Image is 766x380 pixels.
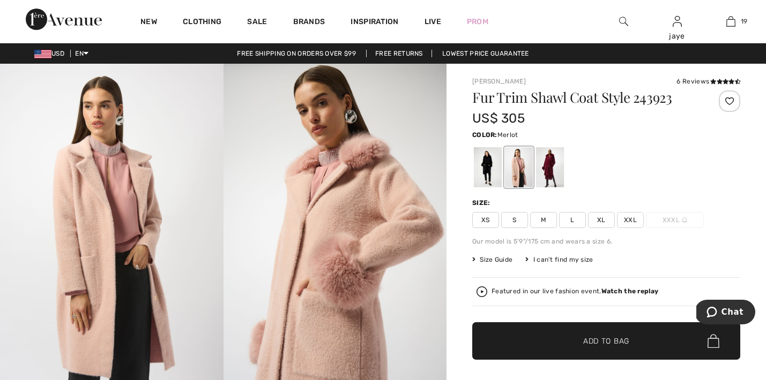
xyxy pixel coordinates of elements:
[726,15,735,28] img: My Bag
[492,288,658,295] div: Featured in our live fashion event.
[351,17,398,28] span: Inspiration
[247,17,267,28] a: Sale
[183,17,221,28] a: Clothing
[530,212,557,228] span: M
[708,334,719,348] img: Bag.svg
[646,212,704,228] span: XXXL
[472,322,740,360] button: Add to Bag
[619,15,628,28] img: search the website
[472,78,526,85] a: [PERSON_NAME]
[472,111,525,126] span: US$ 305
[472,237,740,246] div: Our model is 5'9"/175 cm and wears a size 6.
[673,15,682,28] img: My Info
[682,217,687,223] img: ring-m.svg
[704,15,757,28] a: 19
[228,50,365,57] a: Free shipping on orders over $99
[472,90,696,104] h1: Fur Trim Shawl Coat Style 243923
[559,212,586,228] span: L
[501,212,528,228] span: S
[474,147,502,187] div: Black
[676,77,740,86] div: 6 Reviews
[477,286,487,297] img: Watch the replay
[505,147,533,187] div: Rose
[617,212,644,228] span: XXL
[472,255,512,264] span: Size Guide
[525,255,593,264] div: I can't find my size
[293,17,325,28] a: Brands
[434,50,538,57] a: Lowest Price Guarantee
[696,300,755,326] iframe: Opens a widget where you can chat to one of our agents
[741,17,748,26] span: 19
[75,50,88,57] span: EN
[366,50,432,57] a: Free Returns
[472,198,493,208] div: Size:
[673,16,682,26] a: Sign In
[26,9,102,30] img: 1ère Avenue
[140,17,157,28] a: New
[472,131,497,139] span: Color:
[472,212,499,228] span: XS
[34,50,69,57] span: USD
[588,212,615,228] span: XL
[425,16,441,27] a: Live
[651,31,703,42] div: jaye
[583,336,629,347] span: Add to Bag
[497,131,518,139] span: Merlot
[34,50,51,58] img: US Dollar
[467,16,488,27] a: Prom
[536,147,564,187] div: Merlot
[601,287,659,295] strong: Watch the replay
